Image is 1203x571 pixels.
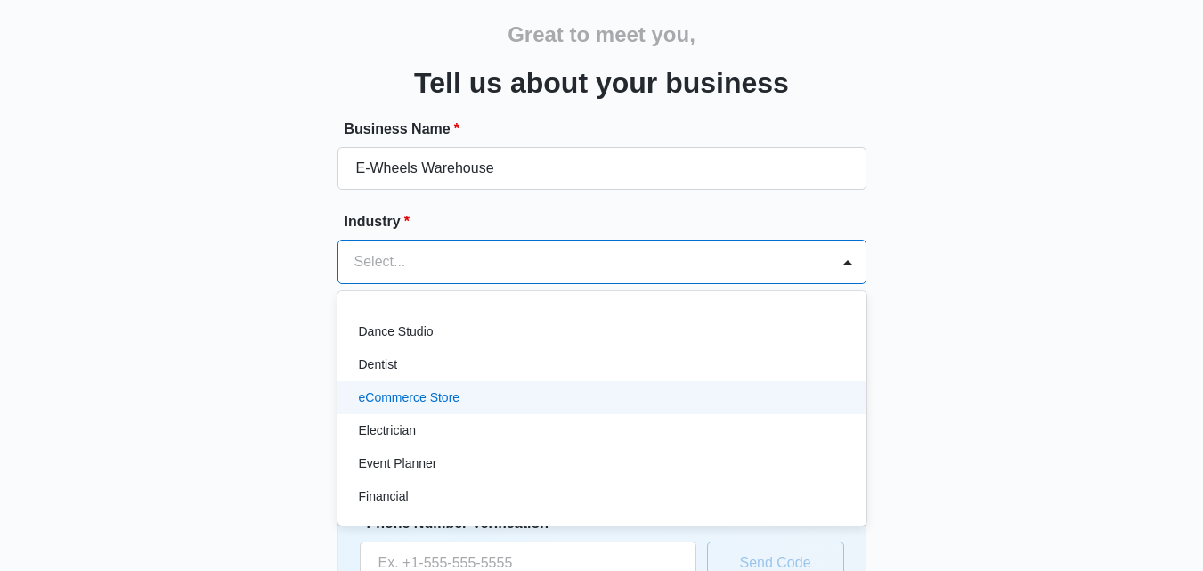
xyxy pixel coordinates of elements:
p: Financial [359,487,409,506]
h2: Great to meet you, [508,19,695,51]
input: e.g. Jane's Plumbing [337,147,866,190]
p: Dentist [359,355,398,374]
label: Business Name [345,118,874,140]
label: Industry [345,211,874,232]
p: eCommerce Store [359,388,460,407]
h3: Tell us about your business [414,61,789,104]
p: Event Planner [359,454,437,473]
p: Dance Studio [359,322,434,341]
p: Electrician [359,421,417,440]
